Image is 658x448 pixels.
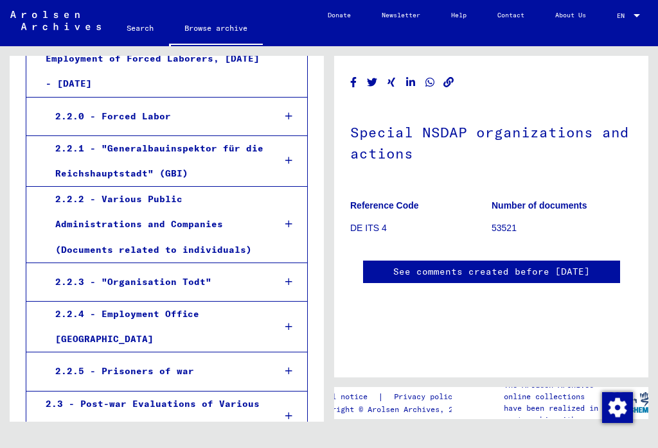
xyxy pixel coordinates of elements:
[350,103,632,180] h1: Special NSDAP organizations and actions
[385,74,398,90] button: Share on Xing
[10,11,101,30] img: Arolsen_neg.svg
[46,104,265,129] div: 2.2.0 - Forced Labor
[36,392,265,442] div: 2.3 - Post-war Evaluations of Various Organizations
[347,74,360,90] button: Share on Facebook
[46,187,265,263] div: 2.2.2 - Various Public Administrations and Companies (Documents related to individuals)
[46,270,265,295] div: 2.2.3 - "Organisation Todt"
[169,13,263,46] a: Browse archive
[46,302,265,352] div: 2.2.4 - Employment Office [GEOGRAPHIC_DATA]
[442,74,456,90] button: Copy link
[314,390,472,404] div: |
[46,136,265,186] div: 2.2.1 - "Generalbauinspektor für die Reichshauptstadt" (GBI)
[384,390,472,404] a: Privacy policy
[504,379,609,402] p: The Arolsen Archives online collections
[404,74,418,90] button: Share on LinkedIn
[492,200,587,211] b: Number of documents
[46,359,265,384] div: 2.2.5 - Prisoners of war
[366,74,379,90] button: Share on Twitter
[314,404,472,415] p: Copyright © Arolsen Archives, 2021
[617,12,631,19] span: EN
[393,265,590,279] a: See comments created before [DATE]
[492,221,632,235] p: 53521
[423,74,437,90] button: Share on WhatsApp
[350,221,491,235] p: DE ITS 4
[504,402,609,426] p: have been realized in partnership with
[314,390,378,404] a: Legal notice
[602,392,633,423] img: Change consent
[350,200,419,211] b: Reference Code
[111,13,169,44] a: Search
